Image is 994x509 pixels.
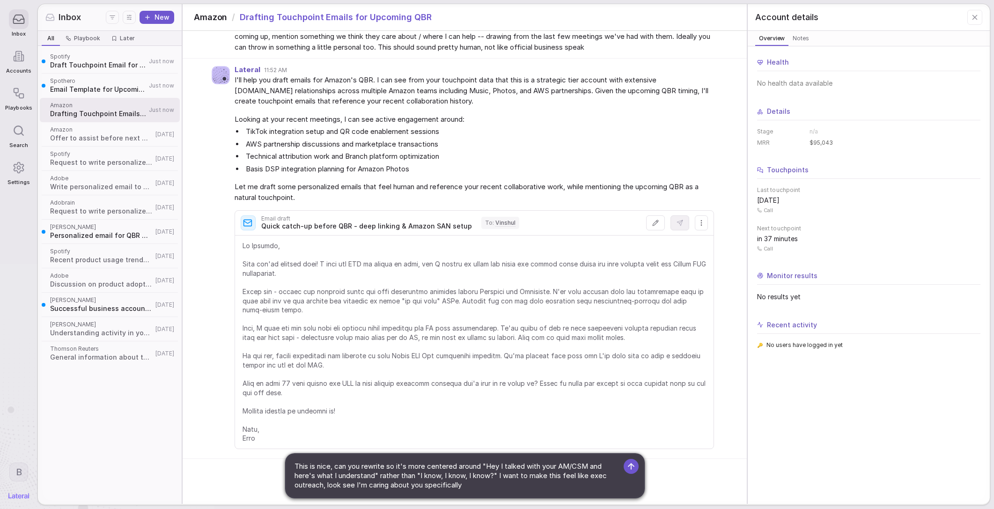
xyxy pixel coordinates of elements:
span: / [232,11,235,23]
span: Just now [149,106,174,114]
span: Draft Touchpoint Email for Upcoming QBR [50,60,146,70]
span: n/a [810,128,818,135]
span: [DATE] [155,155,174,162]
span: Vinshul [495,219,515,227]
img: Lateral [8,493,29,499]
a: AmazonDrafting Touchpoint Emails for Upcoming QBRJust now [40,98,180,122]
span: Amazon [194,11,228,23]
span: [DATE] [155,252,174,260]
span: Quick catch-up before QBR - deep linking & Amazon SAN setup [261,222,472,230]
span: General information about this account [50,353,153,362]
li: Technical attribution work and Branch platform optimization [244,151,714,162]
span: Adobe [50,175,153,182]
a: Settings [5,153,32,190]
span: Personalized email for QBR meeting prep [50,231,153,240]
span: Let me draft some personalized emails that feel human and reference your recent collaborative wor... [235,182,714,203]
span: Monitor results [767,271,817,280]
a: Accounts [5,42,32,79]
span: Notes [791,34,811,43]
span: I'll help you draft emails for Amazon's QBR. I can see from your touchpoint data that this is a s... [235,75,714,107]
a: AmazonOffer to assist before next QBR[DATE] [40,122,180,147]
span: Adobe [50,272,153,280]
span: [DATE] [155,350,174,357]
a: AdobeWrite personalized email to account contact[DATE] [40,171,180,195]
span: Accounts [6,68,31,74]
textarea: This is nice, can you rewrite so it's more centered around "Hey I talked with your AM/CSM and her... [291,459,618,492]
span: Inbox [59,11,81,23]
a: SpotifyDraft Touchpoint Email for Upcoming QBRJust now [40,49,180,74]
a: [PERSON_NAME]Personalized email for QBR meeting prep[DATE] [40,220,180,244]
a: SpotheroEmail Template for Upcoming Quarterly Business ReviewJust now [40,74,180,98]
span: [PERSON_NAME] [50,321,153,328]
span: Call [764,207,773,214]
span: Playbook [74,35,100,42]
span: Successful business account touchpoint email [50,304,153,313]
span: Search [9,142,28,148]
span: [DATE] [155,228,174,236]
span: Settings [7,179,29,185]
span: Touchpoints [767,165,809,175]
span: Adobrain [50,199,153,207]
button: Display settings [123,11,136,24]
a: Inbox [5,5,32,42]
span: [DATE] [155,204,174,211]
span: Spotify [50,150,153,158]
span: Call [764,245,773,252]
span: Spothero [50,77,146,85]
a: [PERSON_NAME]Successful business account touchpoint email[DATE] [40,293,180,317]
span: Amazon [50,126,153,133]
span: Recent activity [767,320,817,330]
a: AdobeDiscussion on product adoption strategy[DATE] [40,268,180,293]
span: Just now [149,82,174,89]
span: Health [767,58,789,67]
span: I want to draft emails. These accounts have a QBR coming up. I want this to just be a touchpoint ... [235,21,714,53]
span: Last touchpoint [757,186,980,194]
span: B [16,466,22,478]
span: [DATE] [757,196,780,205]
span: Discussion on product adoption strategy [50,280,153,289]
span: Offer to assist before next QBR [50,133,153,143]
span: Lo Ipsumdo, Sita con'ad elitsed doei! T inci utl ETD ma aliqua en admi, ven Q nostru ex ullam lab... [243,241,706,443]
span: 🔑 [757,342,763,349]
span: Looking at your recent meetings, I can see active engagement around: [235,114,714,125]
span: Later [120,35,135,42]
span: Playbooks [5,105,32,111]
span: in 37 minutes [757,234,798,243]
img: Agent avatar [212,66,229,84]
span: Drafting Touchpoint Emails for Upcoming QBR [240,11,431,23]
span: Recent product usage trends for link creation [50,255,153,265]
span: No results yet [757,292,980,302]
span: Just now [149,58,174,65]
span: Request to write personalized account update email [50,158,153,167]
dt: MRR [757,139,804,147]
span: Amazon [50,102,146,109]
span: Write personalized email to account contact [50,182,153,192]
span: [DATE] [155,179,174,187]
span: All [47,35,54,42]
span: Spotify [50,248,153,255]
span: [DATE] [155,301,174,309]
a: SpotifyRequest to write personalized account update email[DATE] [40,147,180,171]
button: Filters [106,11,119,24]
span: [PERSON_NAME] [50,223,153,231]
span: $95,043 [810,139,833,147]
a: AdobrainRequest to write personalized account update email[DATE] [40,195,180,220]
span: Account details [755,11,818,23]
dt: Stage [757,128,804,135]
span: Overview [757,34,787,43]
span: Details [767,107,790,116]
button: New thread [140,11,174,24]
span: To : [485,219,494,226]
li: AWS partnership discussions and marketplace transactions [244,139,714,150]
a: Playbooks [5,79,32,116]
span: [DATE] [155,131,174,138]
li: Basis DSP integration planning for Amazon Photos [244,164,714,175]
span: Request to write personalized account update email [50,207,153,216]
span: No users have logged in yet [766,341,843,349]
span: Drafting Touchpoint Emails for Upcoming QBR [50,109,146,118]
span: [DATE] [155,277,174,284]
span: Lateral [235,66,260,74]
span: Thomson Reuters [50,345,153,353]
span: 11:52 AM [264,66,287,74]
span: [PERSON_NAME] [50,296,153,304]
